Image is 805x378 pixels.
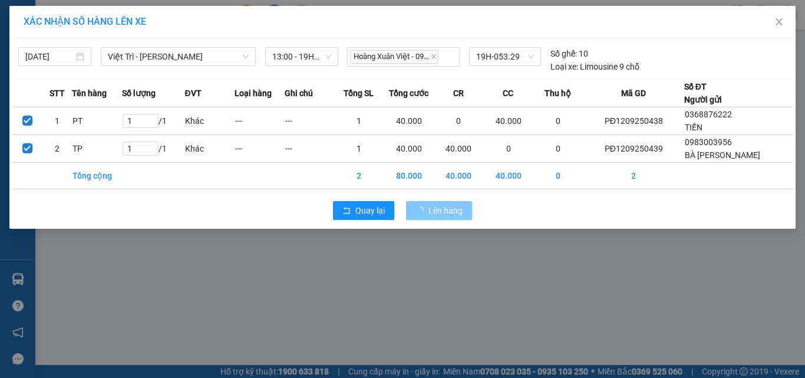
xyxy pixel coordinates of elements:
input: 12/09/2025 [25,50,74,63]
span: Tổng SL [344,87,374,100]
span: close [774,17,784,27]
span: 19H-053.29 [476,48,534,65]
td: / 1 [122,107,185,135]
td: --- [285,107,335,135]
td: 80.000 [384,163,434,189]
span: Hoàng Xuân Việt - 09... [350,50,438,64]
span: Ghi chú [285,87,313,100]
td: 2 [42,135,72,163]
td: Khác [184,135,235,163]
span: 0983003956 [685,137,732,147]
span: Việt Trì - Mạc Thái Tổ [108,48,249,65]
td: 1 [334,135,384,163]
td: PĐ1209250439 [583,135,684,163]
span: BÀ [PERSON_NAME] [685,150,760,160]
span: Số lượng [122,87,156,100]
td: --- [235,107,285,135]
td: 40.000 [434,135,484,163]
span: Tên hàng [72,87,107,100]
td: 1 [42,107,72,135]
td: 0 [533,135,583,163]
span: Lên hàng [428,204,463,217]
span: Mã GD [621,87,646,100]
td: 40.000 [384,107,434,135]
span: Loại xe: [550,60,578,73]
span: Quay lại [355,204,385,217]
td: 40.000 [434,163,484,189]
td: 1 [334,107,384,135]
button: rollbackQuay lại [333,201,394,220]
td: 40.000 [484,107,534,135]
td: 0 [533,107,583,135]
span: Thu hộ [545,87,571,100]
td: 0 [434,107,484,135]
td: --- [285,135,335,163]
td: 0 [533,163,583,189]
span: loading [415,206,428,215]
span: 0368876222 [685,110,732,119]
td: --- [235,135,285,163]
button: Lên hàng [406,201,472,220]
span: TIẾN [685,123,702,132]
span: down [242,53,249,60]
span: Tổng cước [389,87,428,100]
td: TP [72,135,122,163]
div: Limousine 9 chỗ [550,60,639,73]
button: Close [763,6,796,39]
div: 10 [550,47,588,60]
b: Công ty TNHH Trọng Hiếu Phú Thọ - Nam Cường Limousine [143,14,460,46]
span: XÁC NHẬN SỐ HÀNG LÊN XE [24,16,146,27]
td: 40.000 [484,163,534,189]
td: 2 [334,163,384,189]
li: Số nhà [STREET_ADDRESS][PERSON_NAME] [110,50,493,64]
td: / 1 [122,135,185,163]
td: Tổng cộng [72,163,122,189]
span: CR [453,87,464,100]
span: ĐVT [184,87,201,100]
td: PT [72,107,122,135]
td: 2 [583,163,684,189]
td: Khác [184,107,235,135]
td: 40.000 [384,135,434,163]
li: Hotline: 1900400028 [110,64,493,79]
span: 13:00 - 19H-053.29 [272,48,331,65]
span: rollback [342,206,351,216]
div: Số ĐT Người gửi [684,80,722,106]
span: CC [503,87,513,100]
td: 0 [484,135,534,163]
span: Số ghế: [550,47,577,60]
span: Loại hàng [235,87,272,100]
td: PĐ1209250438 [583,107,684,135]
span: close [431,54,437,60]
span: STT [50,87,65,100]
